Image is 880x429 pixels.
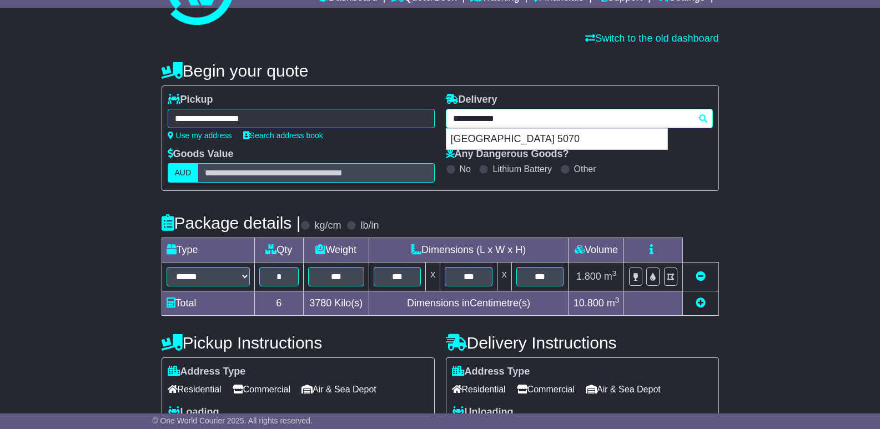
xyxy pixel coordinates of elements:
[426,263,440,291] td: x
[152,416,313,425] span: © One World Courier 2025. All rights reserved.
[585,33,718,44] a: Switch to the old dashboard
[446,94,497,106] label: Delivery
[452,366,530,378] label: Address Type
[586,381,661,398] span: Air & Sea Depot
[254,291,303,316] td: 6
[303,291,369,316] td: Kilo(s)
[168,381,222,398] span: Residential
[446,148,569,160] label: Any Dangerous Goods?
[569,238,624,263] td: Volume
[607,297,620,309] span: m
[314,220,341,232] label: kg/cm
[301,381,376,398] span: Air & Sea Depot
[615,296,620,304] sup: 3
[303,238,369,263] td: Weight
[604,271,617,282] span: m
[492,164,552,174] label: Lithium Battery
[162,62,719,80] h4: Begin your quote
[497,263,511,291] td: x
[574,164,596,174] label: Other
[576,271,601,282] span: 1.800
[460,164,471,174] label: No
[162,214,301,232] h4: Package details |
[369,238,569,263] td: Dimensions (L x W x H)
[243,131,323,140] a: Search address book
[168,131,232,140] a: Use my address
[162,238,254,263] td: Type
[168,163,199,183] label: AUD
[369,291,569,316] td: Dimensions in Centimetre(s)
[446,129,667,150] div: [GEOGRAPHIC_DATA] 5070
[168,94,213,106] label: Pickup
[360,220,379,232] label: lb/in
[168,366,246,378] label: Address Type
[233,381,290,398] span: Commercial
[168,148,234,160] label: Goods Value
[254,238,303,263] td: Qty
[452,381,506,398] span: Residential
[309,297,331,309] span: 3780
[452,406,514,418] label: Unloading
[446,334,719,352] h4: Delivery Instructions
[574,297,604,309] span: 10.800
[168,406,219,418] label: Loading
[162,291,254,316] td: Total
[696,271,706,282] a: Remove this item
[696,297,706,309] a: Add new item
[517,381,575,398] span: Commercial
[162,334,435,352] h4: Pickup Instructions
[612,269,617,277] sup: 3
